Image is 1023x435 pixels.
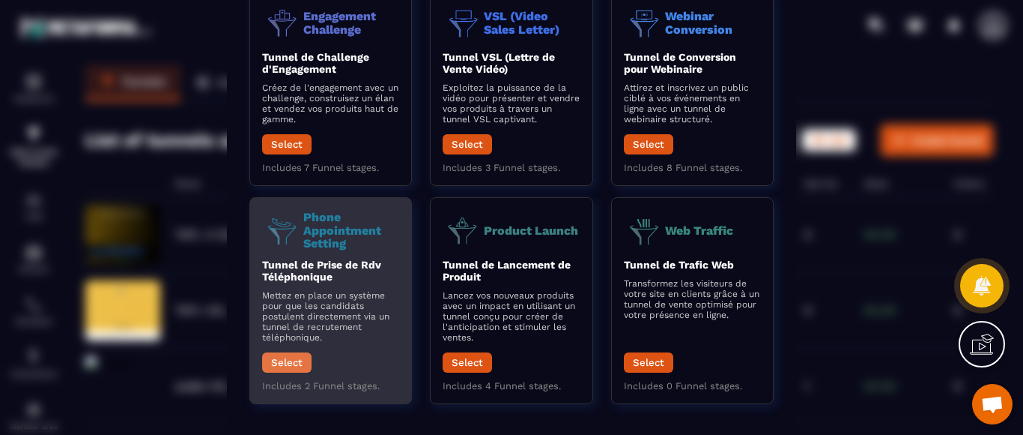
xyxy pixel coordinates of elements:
[262,2,303,43] img: funnel-objective-icon
[262,259,381,283] b: Tunnel de Prise de Rdv Téléphonique
[262,134,312,154] button: Select
[443,380,580,391] p: Includes 4 Funnel stages.
[262,51,369,75] b: Tunnel de Challenge d'Engagement
[443,51,555,75] b: Tunnel VSL (Lettre de Vente Vidéo)
[624,210,665,251] img: funnel-objective-icon
[262,290,399,343] p: Mettez en place un système pour que les candidats postulent directement via un tunnel de recrutem...
[624,51,736,75] b: Tunnel de Conversion pour Webinaire
[262,380,399,391] p: Includes 2 Funnel stages.
[303,211,399,250] p: Phone Appointment Setting
[443,210,484,251] img: funnel-objective-icon
[665,10,761,36] p: Webinar Conversion
[972,384,1013,424] div: Ouvrir le chat
[443,352,492,373] button: Select
[624,162,761,173] p: Includes 8 Funnel stages.
[484,224,578,238] p: Product Launch
[665,224,733,238] p: Web Traffic
[624,259,734,271] b: Tunnel de Trafic Web
[624,380,761,391] p: Includes 0 Funnel stages.
[262,210,303,251] img: funnel-objective-icon
[624,352,673,373] button: Select
[443,259,571,283] b: Tunnel de Lancement de Produit
[443,162,580,173] p: Includes 3 Funnel stages.
[443,290,580,343] p: Lancez vos nouveaux produits avec un impact en utilisant un tunnel conçu pour créer de l'anticipa...
[443,134,492,154] button: Select
[443,2,484,43] img: funnel-objective-icon
[262,82,399,124] p: Créez de l'engagement avec un challenge, construisez un élan et vendez vos produits haut de gamme.
[262,162,399,173] p: Includes 7 Funnel stages.
[624,82,761,124] p: Attirez et inscrivez un public ciblé à vos événements en ligne avec un tunnel de webinaire struct...
[484,10,580,36] p: VSL (Video Sales Letter)
[443,82,580,124] p: Exploitez la puissance de la vidéo pour présenter et vendre vos produits à travers un tunnel VSL ...
[624,278,761,320] p: Transformez les visiteurs de votre site en clients grâce à un tunnel de vente optimisé pour votre...
[262,352,312,373] button: Select
[624,134,673,154] button: Select
[624,2,665,43] img: funnel-objective-icon
[303,10,399,36] p: Engagement Challenge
